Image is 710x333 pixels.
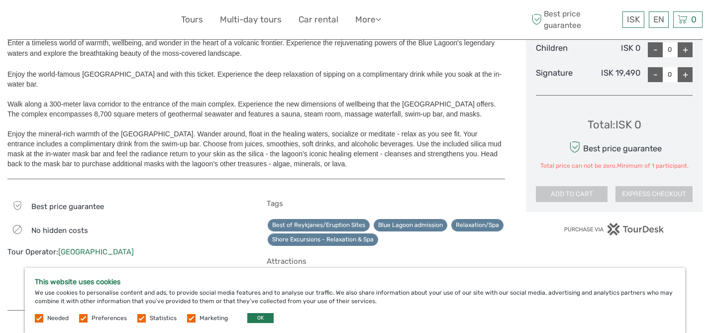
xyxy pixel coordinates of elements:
[25,268,685,333] div: We use cookies to personalise content and ads, to provide social media features and to analyse ou...
[92,314,127,323] label: Preferences
[267,257,505,266] h5: Attractions
[374,219,447,231] a: Blue Lagoon admission
[114,15,126,27] button: Open LiveChat chat widget
[588,42,640,57] div: ISK 0
[31,226,88,235] span: No hidden costs
[564,223,665,235] img: PurchaseViaTourDesk.png
[588,67,640,82] div: ISK 19,490
[540,162,689,170] div: Total price can not be zero.Minimum of 1 participant.
[267,199,505,208] h5: Tags
[220,12,282,27] a: Multi-day tours
[588,117,641,132] div: Total : ISK 0
[35,278,675,286] h5: This website uses cookies
[7,247,246,257] div: Tour Operator:
[150,314,177,323] label: Statistics
[536,67,588,82] div: Signature
[536,42,588,57] div: Children
[200,314,228,323] label: Marketing
[268,233,378,246] a: Shore Excursions - Relaxation & Spa
[299,12,338,27] a: Car rental
[627,14,640,24] span: ISK
[355,12,381,27] a: More
[268,219,370,231] a: Best of Reykjanes/Eruption Sites
[7,7,58,32] img: 632-1a1f61c2-ab70-46c5-a88f-57c82c74ba0d_logo_small.jpg
[648,67,663,82] div: -
[529,8,620,30] span: Best price guarantee
[451,219,504,231] a: Relaxation/Spa
[567,138,662,156] div: Best price guarantee
[58,247,134,256] a: [GEOGRAPHIC_DATA]
[7,70,502,88] span: Enjoy the world-famous [GEOGRAPHIC_DATA] and with this ticket. Experience the deep relaxation of ...
[181,12,203,27] a: Tours
[690,14,698,24] span: 0
[14,17,112,25] p: We're away right now. Please check back later!
[31,202,104,211] span: Best price guarantee
[47,314,69,323] label: Needed
[648,42,663,57] div: -
[7,28,505,57] span: Enter a timeless world of warmth, wellbeing, and wonder in the heart of a volcanic frontier. Expe...
[7,100,496,118] span: Walk along a 300-meter lava corridor to the entrance of the main complex. Experience the new dime...
[615,186,693,202] button: EXPRESS CHECKOUT
[649,11,669,28] div: EN
[7,130,502,168] span: Enjoy the mineral-rich warmth of the [GEOGRAPHIC_DATA]. Wander around, float in the healing water...
[247,313,274,323] button: OK
[678,42,693,57] div: +
[536,186,608,202] button: ADD TO CART
[678,67,693,82] div: +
